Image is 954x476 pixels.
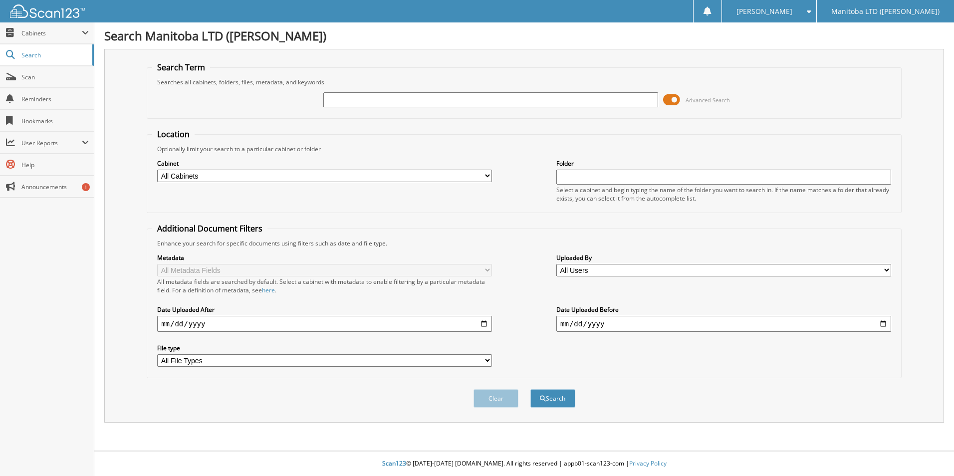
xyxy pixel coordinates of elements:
label: Uploaded By [556,253,891,262]
img: scan123-logo-white.svg [10,4,85,18]
a: here [262,286,275,294]
label: Cabinet [157,159,492,168]
label: Date Uploaded Before [556,305,891,314]
div: Searches all cabinets, folders, files, metadata, and keywords [152,78,896,86]
span: User Reports [21,139,82,147]
div: Select a cabinet and begin typing the name of the folder you want to search in. If the name match... [556,186,891,203]
label: File type [157,344,492,352]
div: 1 [82,183,90,191]
button: Search [530,389,575,408]
div: © [DATE]-[DATE] [DOMAIN_NAME]. All rights reserved | appb01-scan123-com | [94,452,954,476]
span: Help [21,161,89,169]
legend: Location [152,129,195,140]
span: Scan [21,73,89,81]
h1: Search Manitoba LTD ([PERSON_NAME]) [104,27,944,44]
span: Advanced Search [686,96,730,104]
label: Metadata [157,253,492,262]
legend: Additional Document Filters [152,223,267,234]
div: Optionally limit your search to a particular cabinet or folder [152,145,896,153]
a: Privacy Policy [629,459,667,468]
input: start [157,316,492,332]
legend: Search Term [152,62,210,73]
span: Manitoba LTD ([PERSON_NAME]) [831,8,940,14]
span: Bookmarks [21,117,89,125]
span: Announcements [21,183,89,191]
label: Date Uploaded After [157,305,492,314]
span: Reminders [21,95,89,103]
span: [PERSON_NAME] [736,8,792,14]
div: All metadata fields are searched by default. Select a cabinet with metadata to enable filtering b... [157,277,492,294]
div: Enhance your search for specific documents using filters such as date and file type. [152,239,896,247]
input: end [556,316,891,332]
span: Scan123 [382,459,406,468]
span: Search [21,51,87,59]
span: Cabinets [21,29,82,37]
label: Folder [556,159,891,168]
button: Clear [474,389,518,408]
